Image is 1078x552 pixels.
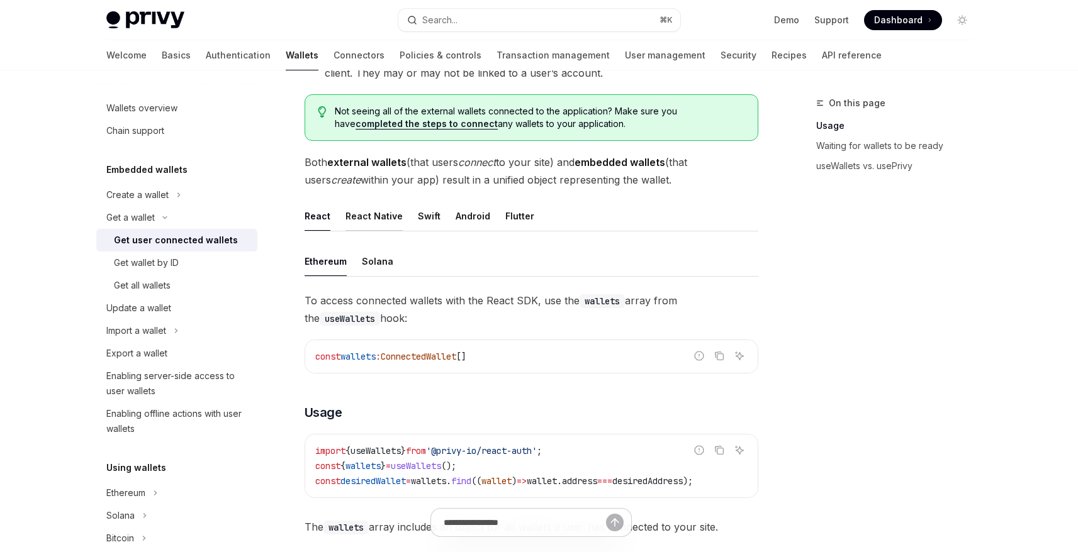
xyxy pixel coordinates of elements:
a: Get wallet by ID [96,251,257,274]
a: Welcome [106,40,147,70]
button: Report incorrect code [691,442,707,458]
span: import [315,445,345,456]
button: Ask AI [731,348,748,364]
span: find [451,475,471,487]
span: (( [471,475,481,487]
em: create [331,174,361,186]
span: '@privy-io/react-auth' [426,445,537,456]
h5: Using wallets [106,460,166,475]
div: React [305,201,330,231]
span: . [557,475,562,487]
span: ; [537,445,542,456]
a: Usage [816,116,982,136]
a: Update a wallet [96,297,257,319]
div: Ethereum [106,485,145,500]
img: light logo [106,11,184,29]
a: Connectors [334,40,385,70]
a: Enabling offline actions with user wallets [96,402,257,440]
a: User management [625,40,705,70]
span: ConnectedWallet [381,351,456,362]
a: Get all wallets [96,274,257,297]
button: Send message [606,514,624,531]
span: address [562,475,597,487]
span: Both (that users to your site) and (that users within your app) result in a unified object repres... [305,153,758,189]
button: Report incorrect code [691,348,707,364]
button: Toggle dark mode [952,10,972,30]
span: const [315,351,340,362]
div: Export a wallet [106,346,167,361]
span: ); [683,475,693,487]
h5: Embedded wallets [106,162,188,177]
span: { [340,460,345,472]
span: useWallets [391,460,441,472]
button: Toggle Solana section [96,504,257,527]
span: } [381,460,386,472]
a: Authentication [206,40,271,70]
div: Get a wallet [106,210,155,225]
em: connect [458,156,496,168]
div: Get all wallets [114,278,171,293]
span: } [401,445,406,456]
span: useWallets [351,445,401,456]
span: To access connected wallets with the React SDK, use the array from the hook: [305,292,758,327]
a: Waiting for wallets to be ready [816,136,982,156]
svg: Tip [318,106,327,118]
a: Demo [774,14,799,26]
div: Import a wallet [106,323,166,338]
a: Wallets [286,40,318,70]
span: : [376,351,381,362]
span: (); [441,460,456,472]
div: Bitcoin [106,531,134,546]
button: Toggle Get a wallet section [96,206,257,229]
span: { [345,445,351,456]
div: Chain support [106,123,164,138]
div: Get wallet by ID [114,255,179,270]
span: wallets [411,475,446,487]
div: Ethereum [305,246,347,276]
button: Ask AI [731,442,748,458]
span: wallet [481,475,512,487]
a: Enabling server-side access to user wallets [96,365,257,402]
code: wallets [580,294,625,308]
span: from [406,445,426,456]
span: wallets [340,351,376,362]
div: Flutter [505,201,534,231]
span: wallet [527,475,557,487]
a: Export a wallet [96,342,257,365]
div: Wallets overview [106,101,177,116]
a: Support [814,14,849,26]
strong: external wallets [327,156,407,168]
button: Toggle Create a wallet section [96,184,257,206]
span: === [597,475,612,487]
span: const [315,460,340,472]
a: Wallets overview [96,97,257,119]
input: Ask a question... [444,509,606,536]
button: Toggle Import a wallet section [96,319,257,342]
div: Android [456,201,490,231]
div: Swift [418,201,441,231]
a: API reference [822,40,882,70]
div: Get user connected wallets [114,233,238,248]
div: Search... [422,13,458,28]
a: Transaction management [497,40,610,70]
span: [] [456,351,466,362]
span: On this page [829,96,885,111]
span: = [406,475,411,487]
button: Toggle Ethereum section [96,482,257,504]
a: useWallets vs. usePrivy [816,156,982,176]
span: = [386,460,391,472]
a: Recipes [772,40,807,70]
span: ) [512,475,517,487]
span: Not seeing all of the external wallets connected to the application? Make sure you have any walle... [335,105,744,130]
span: . [446,475,451,487]
span: const [315,475,340,487]
a: Chain support [96,119,257,142]
div: Update a wallet [106,301,171,316]
strong: embedded wallets [575,156,665,168]
button: Copy the contents from the code block [711,348,727,364]
div: React Native [345,201,403,231]
span: Usage [305,404,342,421]
div: Enabling offline actions with user wallets [106,406,250,436]
span: wallets [345,460,381,472]
a: Dashboard [864,10,942,30]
